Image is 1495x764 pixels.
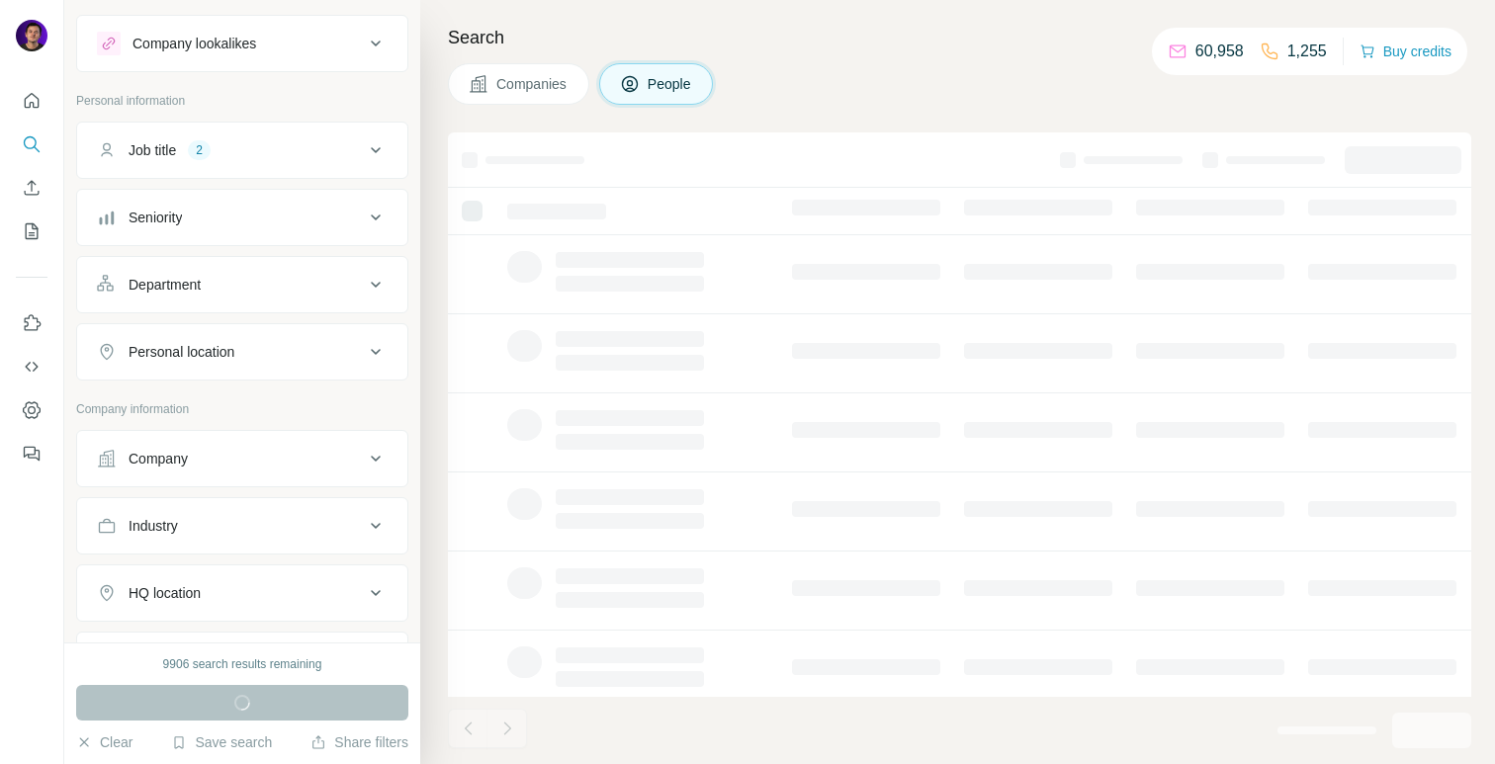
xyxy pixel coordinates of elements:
[310,732,408,752] button: Share filters
[1360,38,1451,65] button: Buy credits
[171,732,272,752] button: Save search
[129,449,188,468] div: Company
[77,127,407,174] button: Job title2
[16,305,47,341] button: Use Surfe on LinkedIn
[132,34,256,53] div: Company lookalikes
[16,392,47,428] button: Dashboard
[16,213,47,249] button: My lists
[1287,40,1327,63] p: 1,255
[77,194,407,241] button: Seniority
[188,141,211,159] div: 2
[77,569,407,617] button: HQ location
[448,24,1471,51] h4: Search
[77,20,407,67] button: Company lookalikes
[77,637,407,684] button: Annual revenue ($)
[16,83,47,119] button: Quick start
[77,502,407,550] button: Industry
[129,208,182,227] div: Seniority
[129,140,176,160] div: Job title
[16,170,47,206] button: Enrich CSV
[76,732,132,752] button: Clear
[76,92,408,110] p: Personal information
[648,74,693,94] span: People
[129,275,201,295] div: Department
[76,400,408,418] p: Company information
[496,74,569,94] span: Companies
[163,655,322,673] div: 9906 search results remaining
[77,435,407,482] button: Company
[77,261,407,308] button: Department
[16,436,47,471] button: Feedback
[129,342,234,362] div: Personal location
[129,516,178,536] div: Industry
[1195,40,1244,63] p: 60,958
[16,127,47,162] button: Search
[129,583,201,603] div: HQ location
[16,349,47,384] button: Use Surfe API
[77,328,407,376] button: Personal location
[16,20,47,51] img: Avatar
